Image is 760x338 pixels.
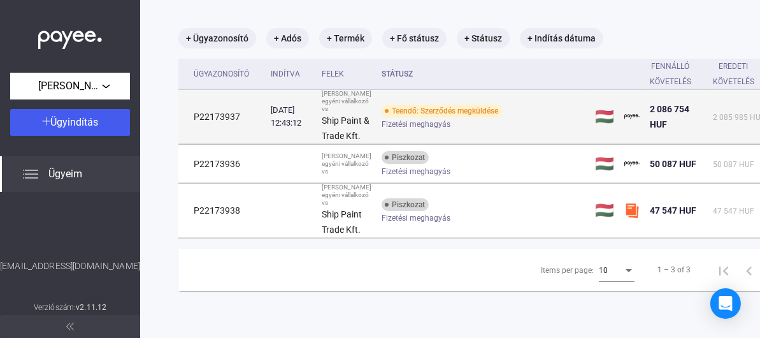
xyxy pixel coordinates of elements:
img: list.svg [23,166,38,182]
div: [PERSON_NAME] egyéni vállalkozó vs [322,90,371,113]
div: Felek [322,66,344,82]
span: Ügyeim [48,166,82,182]
mat-chip: + Termék [319,28,372,48]
img: szamlazzhu-mini [624,203,640,218]
span: Fizetési meghagyás [382,164,450,179]
img: payee-logo [624,109,640,124]
div: Piszkozat [382,198,429,211]
span: [PERSON_NAME] egyéni vállalkozó [38,78,102,94]
img: plus-white.svg [42,117,51,126]
strong: v2.11.12 [76,303,106,312]
span: 50 087 HUF [650,159,696,169]
div: Fennálló követelés [650,59,703,89]
span: 2 086 754 HUF [650,104,689,129]
div: Fennálló követelés [650,59,691,89]
div: Eredeti követelés [713,59,754,89]
span: 10 [599,266,608,275]
div: 1 – 3 of 3 [657,262,691,277]
th: Státusz [376,59,590,90]
div: Felek [322,66,371,82]
div: Ügyazonosító [194,66,249,82]
div: Piszkozat [382,151,429,164]
td: 🇭🇺 [590,184,619,238]
button: First page [711,257,736,283]
div: [PERSON_NAME] egyéni vállalkozó vs [322,152,371,175]
mat-chip: + Fő státusz [382,28,447,48]
mat-select: Items per page: [599,262,635,277]
td: 🇭🇺 [590,145,619,183]
td: P22173937 [178,90,266,144]
span: 47 547 HUF [713,207,754,216]
mat-chip: + Ügyazonosító [178,28,256,48]
span: 47 547 HUF [650,205,696,216]
img: arrow-double-left-grey.svg [66,323,74,330]
span: Fizetési meghagyás [382,210,450,226]
td: P22173936 [178,145,266,183]
div: [DATE] 12:43:12 [271,104,312,129]
span: 50 087 HUF [713,160,754,169]
span: Fizetési meghagyás [382,117,450,132]
img: payee-logo [624,156,640,172]
div: Teendő: Szerződés megküldése [382,105,502,117]
div: Ügyazonosító [194,66,261,82]
span: Ügyindítás [51,116,99,128]
div: Open Intercom Messenger [710,288,741,319]
div: Items per page: [541,263,594,278]
button: Ügyindítás [10,109,130,136]
img: white-payee-white-dot.svg [38,24,102,50]
strong: Ship Paint Trade Kft. [322,209,362,235]
button: [PERSON_NAME] egyéni vállalkozó [10,73,130,99]
div: Indítva [271,66,300,82]
mat-chip: + Státusz [457,28,510,48]
div: [PERSON_NAME] egyéni vállalkozó vs [322,184,371,207]
mat-chip: + Adós [266,28,309,48]
td: 🇭🇺 [590,90,619,144]
strong: Ship Paint & Trade Kft. [322,115,369,141]
td: P22173938 [178,184,266,238]
mat-chip: + Indítás dátuma [520,28,603,48]
div: Indítva [271,66,312,82]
